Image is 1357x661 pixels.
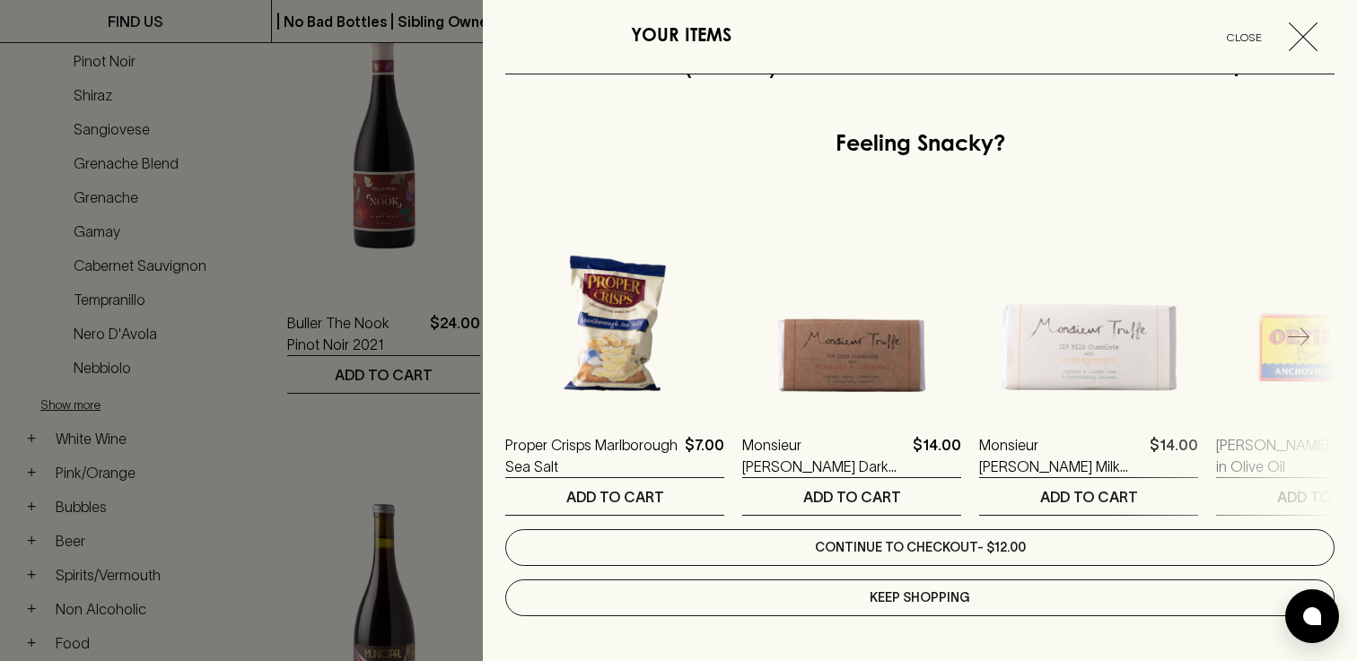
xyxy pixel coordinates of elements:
img: Monsieur Truffe Dark Chocolate with Almonds & Caramel [742,198,961,417]
img: Proper Crisps Marlborough Sea Salt [505,198,724,417]
img: Monsieur Truffe Milk Chocolate With Honeycomb Bar [979,198,1198,417]
a: Continue to checkout- $12.00 [505,529,1335,566]
p: $14.00 [1150,434,1198,477]
button: Keep Shopping [505,579,1335,616]
p: ADD TO CART [1040,486,1138,508]
h6: YOUR ITEMS [631,22,731,51]
p: $14.00 [913,434,961,477]
p: $7.00 [685,434,724,477]
button: ADD TO CART [742,478,961,515]
button: ADD TO CART [979,478,1198,515]
a: Monsieur [PERSON_NAME] Milk Chocolate With Honeycomb Bar [979,434,1143,477]
button: Close [1207,22,1332,51]
img: bubble-icon [1303,607,1321,625]
p: ADD TO CART [803,486,901,508]
a: Proper Crisps Marlborough Sea Salt [505,434,678,477]
button: ADD TO CART [505,478,724,515]
h5: Feeling Snacky? [836,131,1005,160]
span: Close [1207,28,1282,47]
p: ADD TO CART [566,486,664,508]
a: Monsieur [PERSON_NAME] Dark Chocolate with Almonds & Caramel [742,434,906,477]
